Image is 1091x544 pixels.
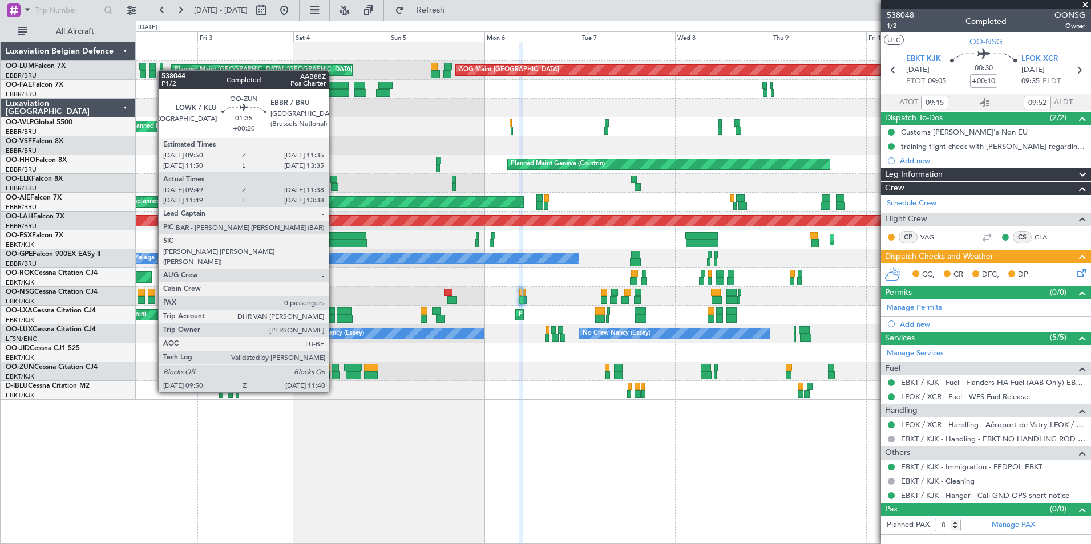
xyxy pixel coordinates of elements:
span: DFC, [982,269,999,281]
a: OO-VSFFalcon 8X [6,138,63,145]
span: [DATE] [906,64,930,76]
label: Planned PAX [887,519,930,531]
a: OO-FAEFalcon 7X [6,82,63,88]
span: OO-NSG [6,289,34,295]
a: EBKT / KJK - Hangar - Call GND OPS short notice [901,490,1069,500]
div: AOG Maint [GEOGRAPHIC_DATA] [459,62,559,79]
a: EBBR/BRU [6,259,37,268]
div: training flight check with [PERSON_NAME] regarding the FPL [901,141,1085,151]
a: EBKT / KJK - Handling - EBKT NO HANDLING RQD FOR CJ [901,434,1085,444]
a: VAG [920,232,946,242]
span: OO-FSX [6,232,32,239]
a: EBKT/KJK [6,278,34,287]
span: OO-WLP [6,119,34,126]
span: CC, [922,269,935,281]
span: OO-LUX [6,326,33,333]
span: ALDT [1054,97,1073,108]
a: OO-ELKFalcon 8X [6,176,63,182]
a: OO-AIEFalcon 7X [6,194,62,201]
div: CS [1013,231,1032,243]
span: 09:35 [1021,76,1040,87]
span: OONSG [1054,9,1085,21]
a: OO-ZUNCessna Citation CJ4 [6,364,98,371]
span: [DATE] - [DATE] [194,5,248,15]
a: OO-HHOFalcon 8X [6,157,67,164]
div: No Crew Nancy (Essey) [583,325,650,342]
a: D-IBLUCessna Citation M2 [6,383,90,389]
a: EBKT/KJK [6,241,34,249]
span: DP [1018,269,1028,281]
span: Services [885,332,915,345]
span: D-IBLU [6,383,28,389]
a: EBBR/BRU [6,90,37,99]
a: EBBR/BRU [6,165,37,174]
span: OO-JID [6,345,30,352]
a: EBKT/KJK [6,297,34,306]
div: Customs [PERSON_NAME]'s Non EU [901,127,1028,137]
div: Planned Maint Geneva (Cointrin) [511,156,605,173]
a: Manage PAX [992,519,1035,531]
span: ETOT [906,76,925,87]
a: EBBR/BRU [6,147,37,155]
span: Flight Crew [885,213,927,226]
a: EBKT / KJK - Immigration - FEDPOL EBKT [901,462,1042,472]
span: 1/2 [887,21,914,31]
div: [DATE] [138,23,157,33]
span: 09:05 [928,76,946,87]
span: OO-LXA [6,307,33,314]
input: Trip Number [35,2,100,19]
span: OO-HHO [6,157,35,164]
span: ELDT [1042,76,1061,87]
a: EBKT / KJK - Fuel - Flanders FIA Fuel (AAB Only) EBKT / KJK [901,377,1085,387]
span: CR [953,269,963,281]
div: Sun 5 [389,31,484,42]
span: OO-LUM [6,63,34,70]
span: All Aircraft [30,27,120,35]
a: EBBR/BRU [6,222,37,230]
div: Wed 8 [675,31,770,42]
a: OO-LAHFalcon 7X [6,213,64,220]
a: EBKT/KJK [6,354,34,362]
input: --:-- [1024,96,1051,109]
div: Thu 9 [771,31,866,42]
a: EBBR/BRU [6,128,37,136]
a: LFSN/ENC [6,335,37,343]
span: OO-NSG [969,36,1003,48]
div: Planned Maint Kortrijk-[GEOGRAPHIC_DATA] [833,231,966,248]
span: OO-ZUN [6,364,34,371]
div: Add new [900,156,1085,165]
a: OO-ROKCessna Citation CJ4 [6,270,98,277]
a: EBBR/BRU [6,203,37,212]
a: Manage Services [887,348,944,359]
span: 538048 [887,9,914,21]
a: OO-JIDCessna CJ1 525 [6,345,80,352]
span: OO-ROK [6,270,34,277]
span: (2/2) [1050,112,1066,124]
a: EBBR/BRU [6,71,37,80]
div: Fri 3 [197,31,293,42]
span: Leg Information [885,168,943,181]
span: Dispatch Checks and Weather [885,250,993,263]
a: EBKT/KJK [6,316,34,324]
a: OO-LUXCessna Citation CJ4 [6,326,96,333]
div: Planned Maint Kortrijk-[GEOGRAPHIC_DATA] [519,306,652,323]
div: CP [899,231,918,243]
a: EBKT/KJK [6,372,34,381]
span: Crew [885,182,904,195]
span: Handling [885,404,918,417]
a: OO-FSXFalcon 7X [6,232,63,239]
button: Refresh [390,1,458,19]
span: OO-ELK [6,176,31,182]
a: Schedule Crew [887,198,936,209]
a: OO-GPEFalcon 900EX EASy II [6,251,100,258]
div: Sat 4 [293,31,389,42]
div: Add new [900,319,1085,329]
span: (0/0) [1050,503,1066,515]
span: OO-AIE [6,194,30,201]
a: LFOK / XCR - Handling - Aéroport de Vatry LFOK / XCR [901,420,1085,429]
span: Dispatch To-Dos [885,112,943,125]
span: Pax [885,503,898,516]
a: OO-LXACessna Citation CJ4 [6,307,96,314]
span: [DATE] [1021,64,1045,76]
span: OO-FAE [6,82,32,88]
